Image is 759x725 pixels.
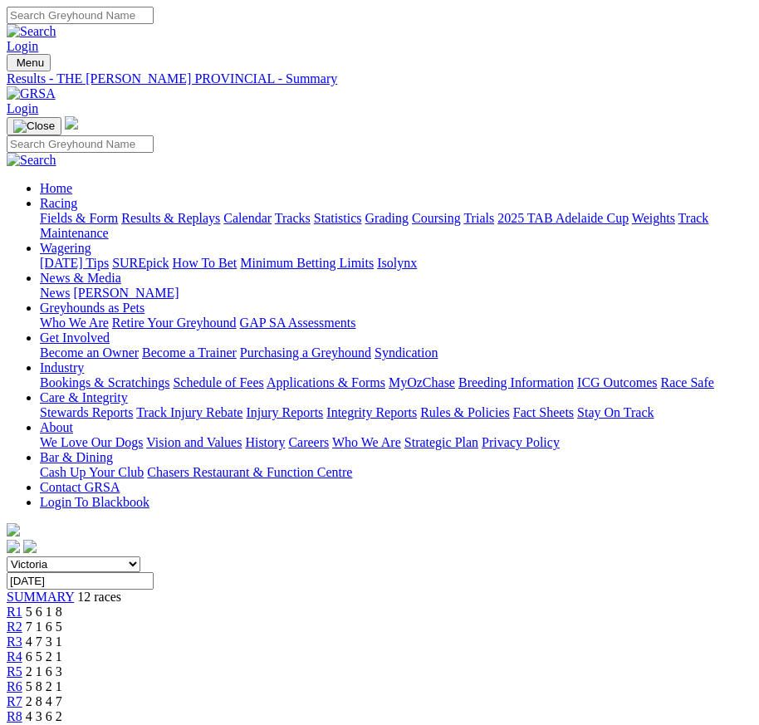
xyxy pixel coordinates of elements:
[40,495,149,509] a: Login To Blackbook
[513,405,574,419] a: Fact Sheets
[7,679,22,693] a: R6
[26,605,62,619] span: 5 6 1 8
[26,620,62,634] span: 7 1 6 5
[40,480,120,494] a: Contact GRSA
[7,39,38,53] a: Login
[147,465,352,479] a: Chasers Restaurant & Function Centre
[26,634,62,649] span: 4 7 3 1
[458,375,574,389] a: Breeding Information
[40,211,708,240] a: Track Maintenance
[7,153,56,168] img: Search
[420,405,510,419] a: Rules & Policies
[40,390,128,404] a: Care & Integrity
[7,620,22,634] a: R2
[40,405,133,419] a: Stewards Reports
[7,117,61,135] button: Toggle navigation
[240,256,374,270] a: Minimum Betting Limits
[497,211,629,225] a: 2025 TAB Adelaide Cup
[40,345,139,360] a: Become an Owner
[40,286,752,301] div: News & Media
[65,116,78,130] img: logo-grsa-white.png
[40,316,752,331] div: Greyhounds as Pets
[275,211,311,225] a: Tracks
[463,211,494,225] a: Trials
[40,211,752,241] div: Racing
[40,331,110,345] a: Get Involved
[40,420,73,434] a: About
[314,211,362,225] a: Statistics
[7,694,22,708] a: R7
[40,256,752,271] div: Wagering
[7,634,22,649] a: R3
[40,465,144,479] a: Cash Up Your Club
[73,286,179,300] a: [PERSON_NAME]
[40,375,169,389] a: Bookings & Scratchings
[40,345,752,360] div: Get Involved
[23,540,37,553] img: twitter.svg
[7,572,154,590] input: Select date
[7,590,74,604] a: SUMMARY
[40,181,72,195] a: Home
[40,271,121,285] a: News & Media
[7,7,154,24] input: Search
[632,211,675,225] a: Weights
[7,540,20,553] img: facebook.svg
[40,450,113,464] a: Bar & Dining
[7,24,56,39] img: Search
[173,256,237,270] a: How To Bet
[365,211,409,225] a: Grading
[240,316,356,330] a: GAP SA Assessments
[17,56,44,69] span: Menu
[332,435,401,449] a: Who We Are
[112,256,169,270] a: SUREpick
[40,435,143,449] a: We Love Our Dogs
[223,211,272,225] a: Calendar
[40,375,752,390] div: Industry
[240,345,371,360] a: Purchasing a Greyhound
[7,709,22,723] a: R8
[7,101,38,115] a: Login
[375,345,438,360] a: Syndication
[577,405,654,419] a: Stay On Track
[7,664,22,678] a: R5
[40,316,109,330] a: Who We Are
[326,405,417,419] a: Integrity Reports
[412,211,461,225] a: Coursing
[7,523,20,536] img: logo-grsa-white.png
[7,71,752,86] a: Results - THE [PERSON_NAME] PROVINCIAL - Summary
[288,435,329,449] a: Careers
[245,435,285,449] a: History
[7,86,56,101] img: GRSA
[377,256,417,270] a: Isolynx
[40,360,84,375] a: Industry
[40,256,109,270] a: [DATE] Tips
[7,54,51,71] button: Toggle navigation
[482,435,560,449] a: Privacy Policy
[40,241,91,255] a: Wagering
[26,694,62,708] span: 2 8 4 7
[7,135,154,153] input: Search
[7,605,22,619] a: R1
[121,211,220,225] a: Results & Replays
[267,375,385,389] a: Applications & Forms
[40,405,752,420] div: Care & Integrity
[404,435,478,449] a: Strategic Plan
[577,375,657,389] a: ICG Outcomes
[660,375,713,389] a: Race Safe
[40,211,118,225] a: Fields & Form
[26,664,62,678] span: 2 1 6 3
[40,286,70,300] a: News
[40,435,752,450] div: About
[40,196,77,210] a: Racing
[77,590,121,604] span: 12 races
[26,709,62,723] span: 4 3 6 2
[7,649,22,664] a: R4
